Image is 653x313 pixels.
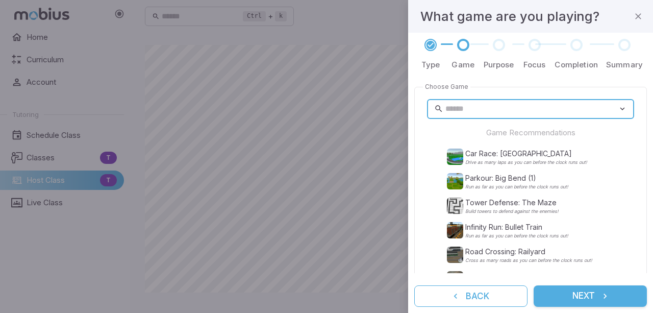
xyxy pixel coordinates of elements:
[465,173,568,183] p: Parkour: Big Bend (1)
[486,127,575,138] p: Game Recommendations
[465,258,592,263] p: Cross as many roads as you can before the clock runs out!
[555,59,598,70] p: Completion
[423,83,470,91] legend: Choose Game
[534,285,647,307] button: Next
[447,198,463,214] img: Tower Defense: The Maze
[451,59,474,70] p: Game
[465,184,568,189] p: Run as far as you can before the clock runs out!
[465,233,568,238] p: Run as far as you can before the clock runs out!
[465,209,559,214] p: Build towers to defend against the enemies!
[447,149,463,165] img: Car Race: Crystal Lake
[606,59,643,70] p: Summary
[523,59,546,70] p: Focus
[465,149,587,159] p: Car Race: [GEOGRAPHIC_DATA]
[484,59,514,70] p: Purpose
[447,222,463,238] img: Infinity Run: Bullet Train
[421,59,440,70] p: Type
[465,222,568,232] p: Infinity Run: Bullet Train
[447,247,463,263] img: Road Crossing: Railyard
[414,285,528,307] button: Back
[447,271,463,287] img: Space Voyage
[465,247,592,257] p: Road Crossing: Railyard
[420,6,599,27] h4: What game are you playing?
[465,198,559,208] p: Tower Defense: The Maze
[465,271,541,281] p: Space Voyage
[447,173,463,189] img: Parkour: Big Bend (1)
[465,160,587,165] p: Drive as many laps as you can before the clock runs out!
